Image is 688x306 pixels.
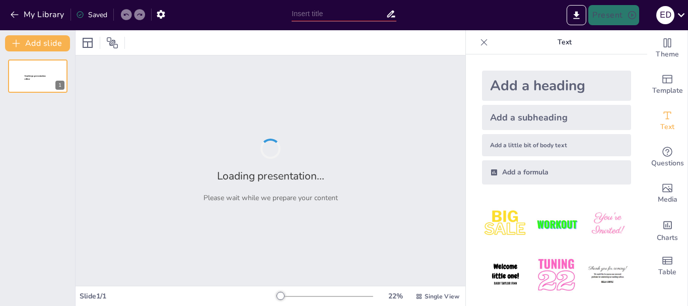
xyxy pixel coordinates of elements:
[383,291,407,301] div: 22 %
[567,5,586,25] button: Export to PowerPoint
[425,292,459,300] span: Single View
[647,212,687,248] div: Add charts and graphs
[584,201,631,248] img: 3.jpeg
[55,81,64,90] div: 1
[651,158,684,169] span: Questions
[647,248,687,284] div: Add a table
[8,7,68,23] button: My Library
[588,5,639,25] button: Present
[533,201,580,248] img: 2.jpeg
[482,134,631,156] div: Add a little bit of body text
[106,37,118,49] span: Position
[482,105,631,130] div: Add a subheading
[656,49,679,60] span: Theme
[203,193,338,203] p: Please wait while we prepare your content
[656,6,674,24] div: E D
[533,252,580,298] img: 5.jpeg
[482,71,631,101] div: Add a heading
[647,175,687,212] div: Add images, graphics, shapes or video
[657,232,678,243] span: Charts
[647,103,687,139] div: Add text boxes
[8,59,67,93] div: 1
[652,85,683,96] span: Template
[80,35,96,51] div: Layout
[5,35,70,51] button: Add slide
[217,169,324,183] h2: Loading presentation...
[647,139,687,175] div: Get real-time input from your audience
[482,252,529,298] img: 4.jpeg
[660,121,674,133] span: Text
[647,67,687,103] div: Add ready made slides
[292,7,386,21] input: Insert title
[25,75,46,81] span: Sendsteps presentation editor
[658,267,676,278] span: Table
[76,10,107,20] div: Saved
[658,194,677,205] span: Media
[492,30,637,54] p: Text
[482,160,631,185] div: Add a formula
[482,201,529,248] img: 1.jpeg
[647,30,687,67] div: Change the overall theme
[584,252,631,298] img: 6.jpeg
[656,5,674,25] button: E D
[80,291,277,301] div: Slide 1 / 1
